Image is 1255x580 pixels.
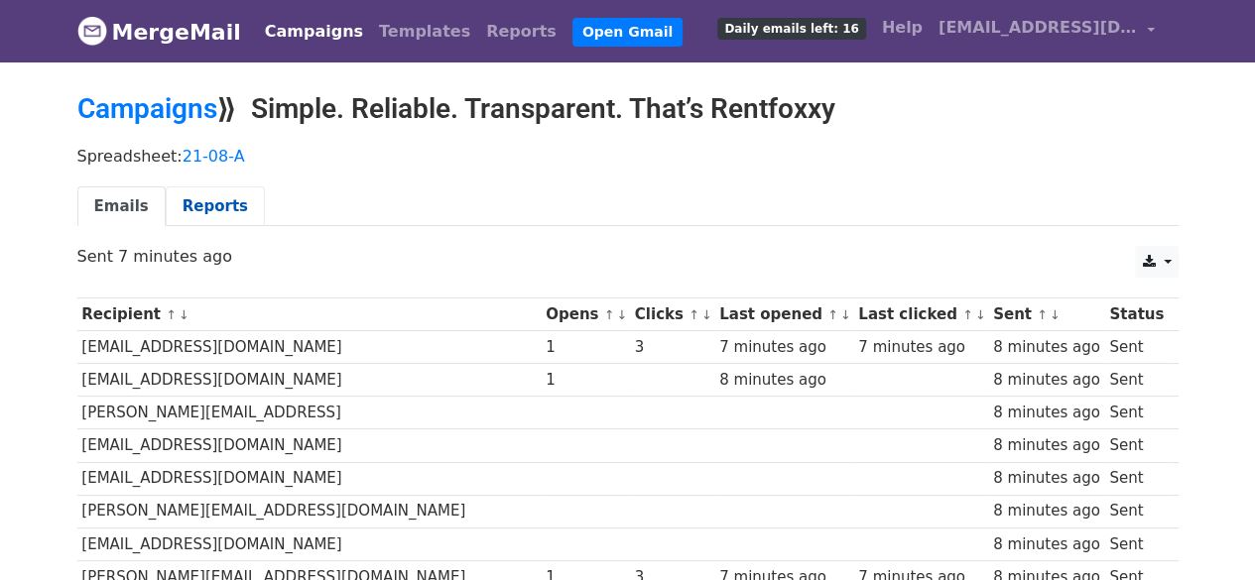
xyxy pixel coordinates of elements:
[478,12,565,52] a: Reports
[1104,397,1168,429] td: Sent
[858,336,983,359] div: 7 minutes ago
[1104,298,1168,331] th: Status
[166,307,177,322] a: ↑
[179,307,189,322] a: ↓
[874,8,931,48] a: Help
[77,92,217,125] a: Campaigns
[840,307,851,322] a: ↓
[939,16,1137,40] span: [EMAIL_ADDRESS][DOMAIN_NAME]
[77,92,1179,126] h2: ⟫ Simple. Reliable. Transparent. That’s Rentfoxxy
[77,246,1179,267] p: Sent 7 minutes ago
[1104,495,1168,527] td: Sent
[1104,462,1168,495] td: Sent
[546,369,625,392] div: 1
[993,369,1100,392] div: 8 minutes ago
[1104,331,1168,364] td: Sent
[630,298,714,331] th: Clicks
[183,147,245,166] a: 21-08-A
[717,18,865,40] span: Daily emails left: 16
[77,16,107,46] img: MergeMail logo
[1050,307,1061,322] a: ↓
[1104,364,1168,397] td: Sent
[77,298,542,331] th: Recipient
[77,527,542,560] td: [EMAIL_ADDRESS][DOMAIN_NAME]
[166,186,265,227] a: Reports
[993,402,1100,424] div: 8 minutes ago
[719,336,848,359] div: 7 minutes ago
[77,146,1179,167] p: Spreadsheet:
[993,533,1100,556] div: 8 minutes ago
[77,364,542,397] td: [EMAIL_ADDRESS][DOMAIN_NAME]
[709,8,873,48] a: Daily emails left: 16
[827,307,838,322] a: ↑
[616,307,627,322] a: ↓
[541,298,630,331] th: Opens
[635,336,710,359] div: 3
[993,336,1100,359] div: 8 minutes ago
[77,186,166,227] a: Emails
[77,397,542,429] td: [PERSON_NAME][EMAIL_ADDRESS]
[931,8,1163,55] a: [EMAIL_ADDRESS][DOMAIN_NAME]
[993,467,1100,490] div: 8 minutes ago
[257,12,371,52] a: Campaigns
[77,462,542,495] td: [EMAIL_ADDRESS][DOMAIN_NAME]
[962,307,973,322] a: ↑
[77,11,241,53] a: MergeMail
[993,500,1100,522] div: 8 minutes ago
[689,307,699,322] a: ↑
[975,307,986,322] a: ↓
[572,18,683,47] a: Open Gmail
[714,298,853,331] th: Last opened
[1037,307,1048,322] a: ↑
[1104,429,1168,462] td: Sent
[853,298,988,331] th: Last clicked
[77,495,542,527] td: [PERSON_NAME][EMAIL_ADDRESS][DOMAIN_NAME]
[371,12,478,52] a: Templates
[993,434,1100,457] div: 8 minutes ago
[1104,527,1168,560] td: Sent
[77,429,542,462] td: [EMAIL_ADDRESS][DOMAIN_NAME]
[719,369,848,392] div: 8 minutes ago
[701,307,712,322] a: ↓
[604,307,615,322] a: ↑
[77,331,542,364] td: [EMAIL_ADDRESS][DOMAIN_NAME]
[546,336,625,359] div: 1
[988,298,1104,331] th: Sent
